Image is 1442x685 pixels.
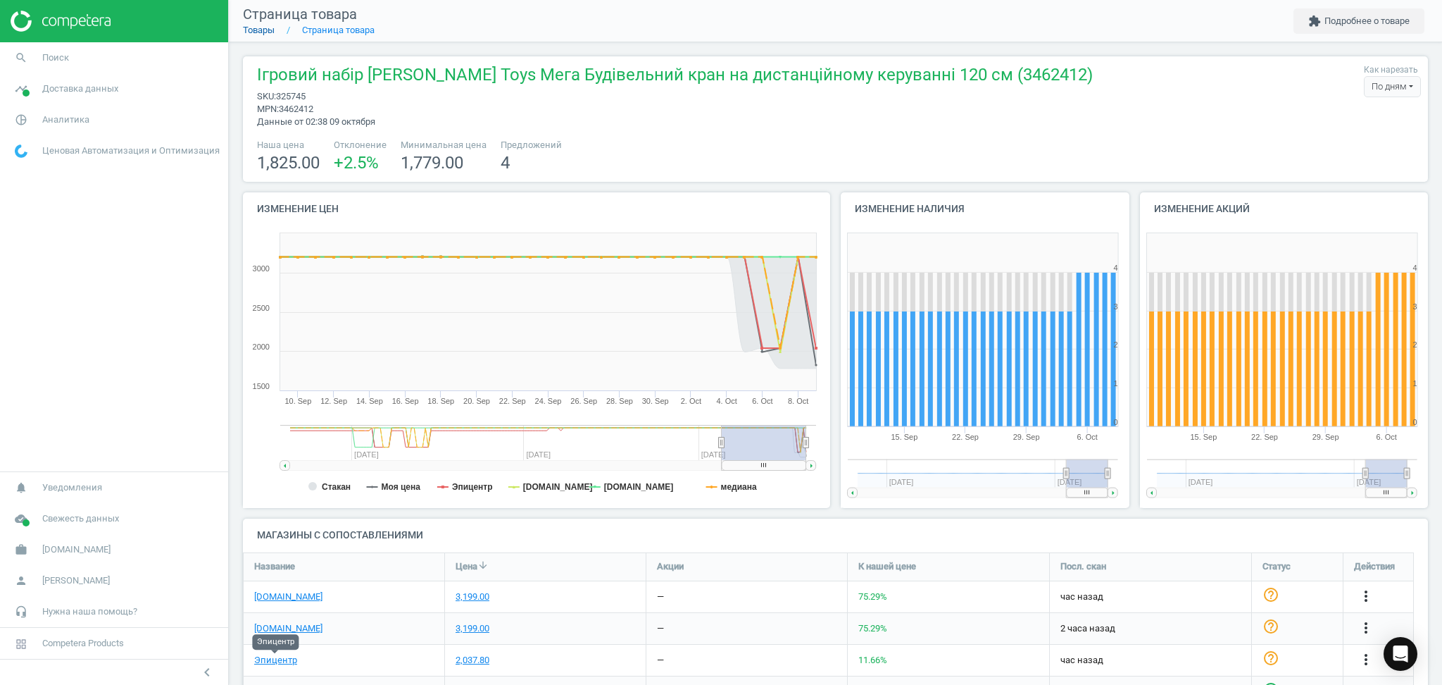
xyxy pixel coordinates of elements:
i: headset_mic [8,598,35,625]
tspan: 29. Sep [1312,433,1338,441]
tspan: 14. Sep [356,397,383,405]
span: Посл. скан [1060,560,1106,573]
span: 75.29 % [858,591,887,602]
i: chevron_left [199,664,215,681]
a: [DOMAIN_NAME] [254,622,322,635]
tspan: 16. Sep [392,397,419,405]
span: час назад [1060,654,1241,667]
i: person [8,567,35,594]
tspan: 28. Sep [606,397,633,405]
tspan: 26. Sep [570,397,597,405]
text: 3000 [253,264,270,273]
text: 4 [1412,264,1417,272]
h4: Изменение наличия [841,192,1129,226]
span: Статус [1262,560,1291,573]
i: search [8,44,35,71]
a: Эпицентр [254,654,297,667]
a: Страница товара [302,25,375,35]
h4: Изменение акций [1140,192,1429,226]
span: Аналитика [42,113,89,126]
span: 3462412 [279,104,313,114]
span: Доставка данных [42,82,118,95]
i: more_vert [1358,651,1374,668]
i: more_vert [1358,619,1374,636]
h4: Изменение цен [243,192,830,226]
span: Уведомления [42,481,102,494]
button: more_vert [1358,651,1374,669]
tspan: Моя цена [381,482,420,492]
label: Как нарезать [1364,64,1418,76]
text: 2500 [253,304,270,312]
tspan: 24. Sep [535,397,562,405]
span: Действия [1354,560,1395,573]
i: pie_chart_outlined [8,106,35,133]
tspan: 22. Sep [1251,433,1278,441]
span: Ценовая Автоматизация и Оптимизация [42,144,220,157]
span: 75.29 % [858,623,887,634]
i: timeline [8,75,35,102]
tspan: 2. Oct [681,397,701,405]
button: extensionПодробнее о товаре [1293,8,1424,34]
text: 0 [1412,418,1417,426]
img: wGWNvw8QSZomAAAAABJRU5ErkJggg== [15,144,27,158]
tspan: 4. Oct [717,397,737,405]
text: 4 [1114,264,1118,272]
i: work [8,536,35,563]
div: По дням [1364,76,1421,97]
span: Предложений [501,139,562,152]
button: more_vert [1358,588,1374,606]
tspan: 30. Sep [642,397,669,405]
span: 325745 [276,91,306,101]
tspan: Эпицентр [452,482,493,492]
tspan: 6. Oct [1376,433,1396,441]
tspan: 29. Sep [1013,433,1040,441]
tspan: [DOMAIN_NAME] [604,482,674,492]
text: 0 [1114,418,1118,426]
text: 1500 [253,382,270,390]
span: час назад [1060,591,1241,603]
i: help_outline [1262,618,1279,635]
tspan: 6. Oct [1077,433,1098,441]
i: extension [1308,15,1321,27]
text: 1 [1412,379,1417,388]
text: 2000 [253,342,270,351]
div: — [657,591,664,603]
button: chevron_left [189,663,225,681]
span: Название [254,560,295,573]
tspan: Стакан [322,482,351,492]
tspan: 8. Oct [788,397,808,405]
tspan: 22. Sep [499,397,526,405]
span: Цена [456,560,477,573]
span: Нужна наша помощь? [42,605,137,618]
span: Минимальная цена [401,139,487,152]
tspan: 10. Sep [284,397,311,405]
tspan: 22. Sep [952,433,979,441]
span: mpn : [257,104,279,114]
span: 1,825.00 [257,153,320,173]
i: cloud_done [8,505,35,532]
i: help_outline [1262,650,1279,667]
text: 3 [1114,302,1118,311]
tspan: 20. Sep [463,397,490,405]
span: Competera Products [42,637,124,650]
span: 2 часа назад [1060,622,1241,635]
span: +2.5 % [334,153,379,173]
span: Акции [657,560,684,573]
span: 11.66 % [858,655,887,665]
span: sku : [257,91,276,101]
img: ajHJNr6hYgQAAAAASUVORK5CYII= [11,11,111,32]
text: 2 [1114,340,1118,349]
i: notifications [8,474,35,501]
text: 3 [1412,302,1417,311]
a: [DOMAIN_NAME] [254,591,322,603]
span: Страница товара [243,6,357,23]
div: Эпицентр [252,634,299,650]
span: Ігровий набір [PERSON_NAME] Toys Мега Будівельний кран на дистанційному керуванні 120 см (3462412) [257,63,1093,90]
tspan: 15. Sep [891,433,918,441]
span: К нашей цене [858,560,916,573]
span: [DOMAIN_NAME] [42,543,111,556]
div: Open Intercom Messenger [1384,637,1417,671]
span: Наша цена [257,139,320,152]
i: arrow_downward [477,560,489,571]
span: 1,779.00 [401,153,463,173]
